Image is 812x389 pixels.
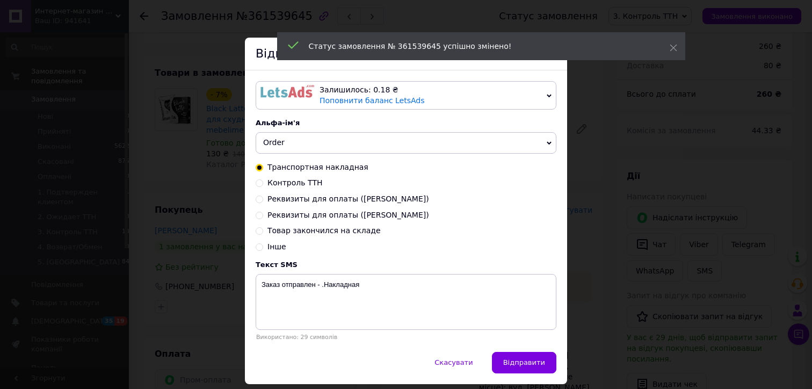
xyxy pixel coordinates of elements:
[256,119,300,127] span: Альфа-ім'я
[263,138,285,147] span: Order
[434,358,473,366] span: Скасувати
[320,96,425,105] a: Поповнити баланс LetsAds
[256,334,556,341] div: Використано: 29 символів
[309,41,643,52] div: Статус замовлення № 361539645 успішно змінено!
[256,261,556,269] div: Текст SMS
[320,85,542,96] div: Залишилось: 0.18 ₴
[256,274,556,330] textarea: Заказ отправлен - .Накладная
[492,352,556,373] button: Відправити
[267,178,323,187] span: Контроль ТТН
[267,242,286,251] span: Інше
[503,358,545,366] span: Відправити
[423,352,484,373] button: Скасувати
[267,163,368,171] span: Транспортная накладная
[245,38,567,70] div: Відправка SMS
[267,226,381,235] span: Товар закончился на складе
[267,211,429,219] span: Реквизиты для оплаты ([PERSON_NAME])
[267,195,429,203] span: Реквизиты для оплаты ([PERSON_NAME])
